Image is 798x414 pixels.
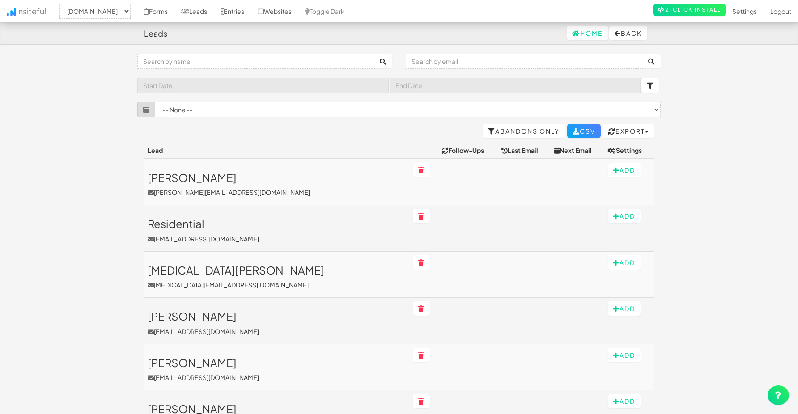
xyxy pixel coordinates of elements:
[551,142,604,159] th: Next Email
[483,124,565,138] a: Abandons Only
[7,8,16,16] img: icon.png
[144,29,167,38] h4: Leads
[609,26,647,40] button: Back
[148,218,406,229] h3: Residential
[148,172,406,197] a: [PERSON_NAME][PERSON_NAME][EMAIL_ADDRESS][DOMAIN_NAME]
[137,54,375,69] input: Search by name
[148,310,406,322] h3: [PERSON_NAME]
[148,373,406,382] p: [EMAIL_ADDRESS][DOMAIN_NAME]
[406,54,643,69] input: Search by email
[148,264,406,289] a: [MEDICAL_DATA][PERSON_NAME][MEDICAL_DATA][EMAIL_ADDRESS][DOMAIN_NAME]
[148,188,406,197] p: [PERSON_NAME][EMAIL_ADDRESS][DOMAIN_NAME]
[608,348,641,362] button: Add
[148,327,406,336] p: [EMAIL_ADDRESS][DOMAIN_NAME]
[438,142,497,159] th: Follow-Ups
[148,357,406,382] a: [PERSON_NAME][EMAIL_ADDRESS][DOMAIN_NAME]
[567,124,601,138] a: CSV
[137,78,389,93] input: Start Date
[567,26,608,40] a: Home
[148,357,406,368] h3: [PERSON_NAME]
[608,394,641,408] button: Add
[148,264,406,276] h3: [MEDICAL_DATA][PERSON_NAME]
[608,209,641,223] button: Add
[390,78,641,93] input: End Date
[144,142,409,159] th: Lead
[608,301,641,316] button: Add
[608,163,641,177] button: Add
[498,142,551,159] th: Last Email
[148,234,406,243] p: [EMAIL_ADDRESS][DOMAIN_NAME]
[604,142,654,159] th: Settings
[148,310,406,335] a: [PERSON_NAME][EMAIL_ADDRESS][DOMAIN_NAME]
[148,218,406,243] a: Residential[EMAIL_ADDRESS][DOMAIN_NAME]
[608,255,641,270] button: Add
[653,4,726,16] a: 2-Click Install
[148,172,406,183] h3: [PERSON_NAME]
[148,280,406,289] p: [MEDICAL_DATA][EMAIL_ADDRESS][DOMAIN_NAME]
[603,124,654,138] button: Export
